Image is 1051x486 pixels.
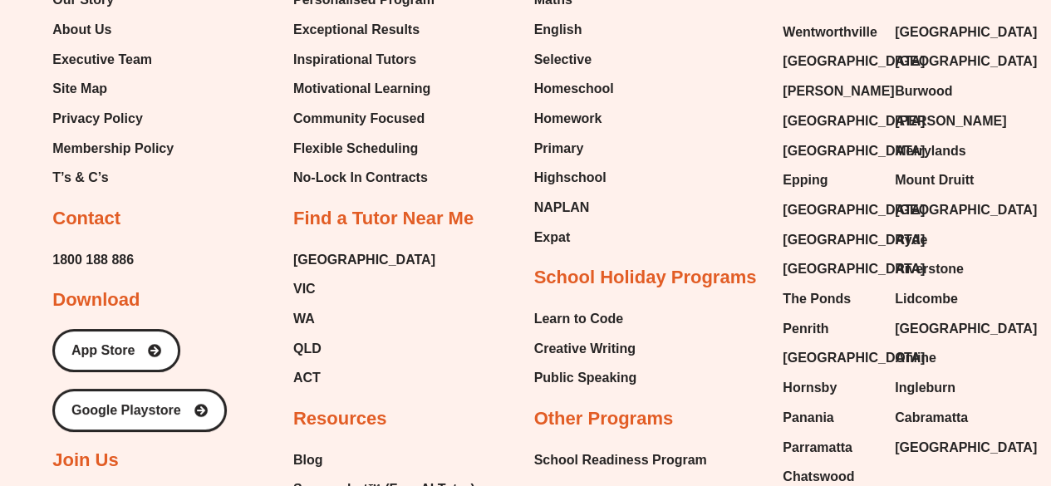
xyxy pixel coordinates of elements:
span: [GEOGRAPHIC_DATA] [783,198,925,223]
span: Flexible Scheduling [293,136,418,161]
a: Inspirational Tutors [293,47,435,72]
a: [PERSON_NAME] [783,79,878,104]
span: Wentworthville [783,20,877,45]
span: Motivational Learning [293,76,430,101]
a: Riverstone [895,257,990,282]
span: Exceptional Results [293,17,420,42]
a: Creative Writing [534,336,637,361]
span: [PERSON_NAME] [783,79,894,104]
a: Google Playstore [52,389,227,432]
span: Expat [534,225,571,250]
span: Highschool [534,165,607,190]
h2: Contact [52,207,120,231]
a: Primary [534,136,614,161]
a: Public Speaking [534,366,637,390]
span: NAPLAN [534,195,590,220]
a: Site Map [52,76,174,101]
a: Executive Team [52,47,174,72]
a: School Readiness Program [534,448,707,473]
a: Ryde [895,228,990,253]
span: [GEOGRAPHIC_DATA] [783,228,925,253]
a: Exceptional Results [293,17,435,42]
a: Privacy Policy [52,106,174,131]
span: QLD [293,336,322,361]
a: Learn to Code [534,307,637,331]
a: [GEOGRAPHIC_DATA] [783,139,878,164]
a: About Us [52,17,174,42]
iframe: Chat Widget [774,298,1051,486]
a: Lidcombe [895,287,990,312]
a: Wentworthville [783,20,878,45]
span: [GEOGRAPHIC_DATA] [895,198,1037,223]
span: Community Focused [293,106,425,131]
a: [GEOGRAPHIC_DATA] [783,257,878,282]
span: Epping [783,168,828,193]
a: App Store [52,329,180,372]
a: [GEOGRAPHIC_DATA] [293,248,435,272]
span: About Us [52,17,111,42]
a: Homework [534,106,614,131]
span: Homework [534,106,602,131]
span: Lidcombe [895,287,958,312]
a: English [534,17,614,42]
span: [GEOGRAPHIC_DATA] [895,49,1037,74]
h2: Find a Tutor Near Me [293,207,474,231]
a: [GEOGRAPHIC_DATA] [895,20,990,45]
span: English [534,17,582,42]
h2: Resources [293,407,387,431]
a: Flexible Scheduling [293,136,435,161]
span: T’s & C’s [52,165,108,190]
span: App Store [71,344,135,357]
a: Community Focused [293,106,435,131]
span: Membership Policy [52,136,174,161]
a: Selective [534,47,614,72]
a: 1800 188 886 [52,248,134,272]
span: ACT [293,366,321,390]
span: Inspirational Tutors [293,47,416,72]
a: Mount Druitt [895,168,990,193]
a: [GEOGRAPHIC_DATA] [895,49,990,74]
a: [GEOGRAPHIC_DATA] [783,198,878,223]
span: [GEOGRAPHIC_DATA] [783,109,925,134]
span: Selective [534,47,592,72]
span: Primary [534,136,584,161]
span: The Ponds [783,287,851,312]
a: No-Lock In Contracts [293,165,435,190]
span: [PERSON_NAME] [895,109,1006,134]
h2: School Holiday Programs [534,266,757,290]
a: VIC [293,277,435,302]
span: Site Map [52,76,107,101]
a: Burwood [895,79,990,104]
a: NAPLAN [534,195,614,220]
span: Mount Druitt [895,168,974,193]
a: Blog [293,448,492,473]
span: Privacy Policy [52,106,143,131]
a: [PERSON_NAME] [895,109,990,134]
a: WA [293,307,435,331]
span: [GEOGRAPHIC_DATA] [783,49,925,74]
a: [GEOGRAPHIC_DATA] [895,198,990,223]
span: [GEOGRAPHIC_DATA] [895,20,1037,45]
span: Executive Team [52,47,152,72]
span: Merrylands [895,139,965,164]
span: No-Lock In Contracts [293,165,428,190]
span: Riverstone [895,257,964,282]
span: Ryde [895,228,927,253]
span: [GEOGRAPHIC_DATA] [783,139,925,164]
span: WA [293,307,315,331]
h2: Download [52,288,140,312]
a: ACT [293,366,435,390]
a: The Ponds [783,287,878,312]
h2: Other Programs [534,407,674,431]
span: [GEOGRAPHIC_DATA] [783,257,925,282]
span: VIC [293,277,316,302]
span: Burwood [895,79,952,104]
a: Expat [534,225,614,250]
a: [GEOGRAPHIC_DATA] [783,109,878,134]
a: Homeschool [534,76,614,101]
